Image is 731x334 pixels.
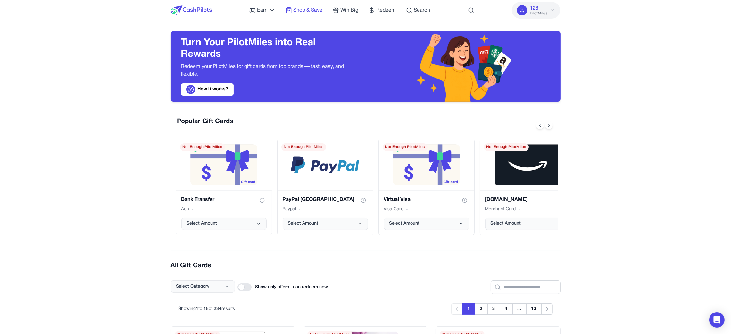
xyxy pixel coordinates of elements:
div: PayPal USA gift card [277,139,373,235]
a: Search [406,6,430,14]
h3: Turn Your PilotMiles into Real Rewards [181,37,355,60]
span: 234 [214,307,222,311]
button: Select Amount [283,218,368,230]
span: Search [414,6,430,14]
a: Win Big [333,6,358,14]
button: 4 [500,303,513,315]
div: Amazon.com gift card [480,139,576,235]
button: 1 [462,303,475,315]
span: Earn [257,6,268,14]
h3: Virtual Visa [384,196,411,204]
button: Select Amount [384,218,469,230]
span: 128 [530,4,538,12]
span: Not Enough PilotMiles [484,143,529,151]
img: default-reward-image.png [190,144,258,185]
span: Select Amount [187,221,217,227]
button: 13 [526,303,542,315]
button: Select Amount [485,218,570,230]
div: Virtual Visa gift card [378,139,475,235]
a: Redeem [369,6,396,14]
h2: Popular Gift Cards [177,117,234,126]
span: Visa Card [384,206,404,213]
span: ... [512,303,527,315]
img: /default-reward-image.png [495,144,560,185]
button: 3 [487,303,500,315]
button: 128PilotMiles [512,2,560,19]
span: Not Enough PilotMiles [281,143,326,151]
img: default-reward-image.png [393,144,460,185]
button: Show gift card information [359,196,368,205]
span: Win Big [340,6,358,14]
span: 18 [204,307,209,311]
img: /default-reward-image.png [291,156,359,173]
nav: Pagination [451,303,553,315]
p: Showing to of results [179,306,235,312]
h3: PayPal [GEOGRAPHIC_DATA] [283,196,355,204]
span: Not Enough PilotMiles [180,143,225,151]
button: Select Category [171,280,235,293]
h3: Bank Transfer [181,196,215,204]
a: Earn [249,6,275,14]
h3: [DOMAIN_NAME] [485,196,528,204]
button: Show gift card information [460,196,469,205]
span: Show only offers I can redeem now [255,284,328,290]
span: Redeem [376,6,396,14]
span: Merchant Card [485,206,516,213]
img: CashPilots Logo [171,5,212,15]
span: Not Enough PilotMiles [383,143,428,151]
a: Shop & Save [286,6,322,14]
span: Select Category [176,283,210,290]
span: Paypal [283,206,296,213]
button: Select Amount [181,218,267,230]
span: Shop & Save [293,6,322,14]
img: Header decoration [414,31,512,102]
a: How it works? [181,83,234,96]
div: Open Intercom Messenger [709,312,725,328]
span: Select Amount [389,221,420,227]
p: Redeem your PilotMiles for gift cards from top brands — fast, easy, and flexible. [181,63,355,78]
button: 2 [475,303,488,315]
span: Select Amount [491,221,521,227]
span: Select Amount [288,221,319,227]
span: Ach [181,206,189,213]
button: Show gift card information [258,196,267,205]
h2: All Gift Cards [171,261,561,270]
span: 1 [196,307,199,311]
span: PilotMiles [530,11,547,16]
div: Bank Transfer gift card [176,139,272,235]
